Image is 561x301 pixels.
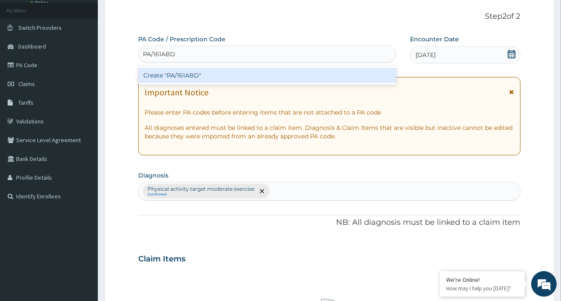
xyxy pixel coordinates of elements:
[410,35,459,43] label: Encounter Date
[446,276,518,284] div: We're Online!
[145,108,514,117] p: Please enter PA codes before entering items that are not attached to a PA code
[18,24,62,32] span: Switch Providers
[416,51,436,59] span: [DATE]
[138,171,168,180] label: Diagnosis
[49,94,117,180] span: We're online!
[18,43,46,50] span: Dashboard
[145,88,208,97] h1: Important Notice
[138,12,520,21] p: Step 2 of 2
[138,255,185,264] h3: Claim Items
[18,80,35,88] span: Claims
[138,217,520,228] p: NB: All diagnosis must be linked to a claim item
[138,35,225,43] label: PA Code / Prescription Code
[138,68,396,83] div: Create "PA/161ABD"
[18,99,34,106] span: Tariffs
[145,123,514,140] p: All diagnoses entered must be linked to a claim item. Diagnosis & Claim Items that are visible bu...
[4,206,162,236] textarea: Type your message and hit 'Enter'
[16,43,34,64] img: d_794563401_company_1708531726252_794563401
[140,4,160,25] div: Minimize live chat window
[44,48,143,59] div: Chat with us now
[446,285,518,292] p: How may I help you today?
